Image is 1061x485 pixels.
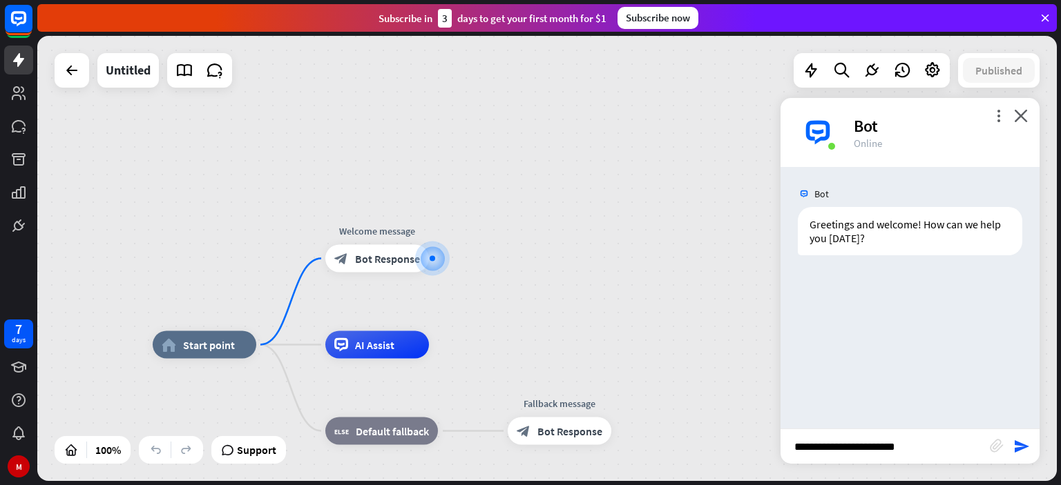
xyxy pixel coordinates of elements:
i: block_bot_response [517,424,530,438]
div: Subscribe in days to get your first month for $1 [379,9,606,28]
i: send [1013,438,1030,455]
div: Bot [854,115,1023,137]
span: Bot Response [537,424,602,438]
div: 3 [438,9,452,28]
i: more_vert [992,109,1005,122]
span: Support [237,439,276,461]
button: Published [963,58,1035,83]
span: Default fallback [356,424,429,438]
div: days [12,335,26,345]
i: close [1014,109,1028,122]
button: Open LiveChat chat widget [11,6,52,47]
div: Untitled [106,53,151,88]
i: block_fallback [334,424,349,438]
div: Subscribe now [618,7,698,29]
div: 7 [15,323,22,335]
div: Fallback message [497,397,622,410]
div: 100% [91,439,125,461]
div: M [8,455,30,477]
i: block_attachment [990,439,1004,453]
a: 7 days [4,319,33,348]
span: Bot Response [355,252,420,266]
span: AI Assist [355,338,394,352]
div: Online [854,137,1023,150]
div: Greetings and welcome! How can we help you [DATE]? [798,207,1022,255]
i: block_bot_response [334,252,348,266]
span: Start point [183,338,235,352]
span: Bot [814,188,829,200]
i: home_2 [162,338,176,352]
div: Welcome message [315,224,439,238]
